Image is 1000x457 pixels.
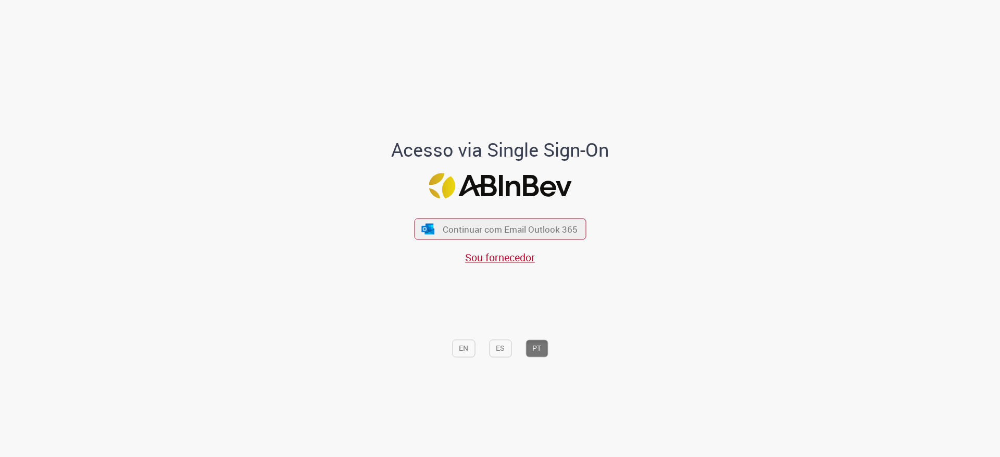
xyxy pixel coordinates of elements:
button: ES [489,340,511,358]
img: ícone Azure/Microsoft 360 [421,223,435,234]
span: Continuar com Email Outlook 365 [443,223,578,235]
a: Sou fornecedor [465,251,535,265]
h1: Acesso via Single Sign-On [356,139,645,160]
img: Logo ABInBev [429,173,571,198]
button: EN [452,340,475,358]
button: PT [526,340,548,358]
button: ícone Azure/Microsoft 360 Continuar com Email Outlook 365 [414,219,586,240]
